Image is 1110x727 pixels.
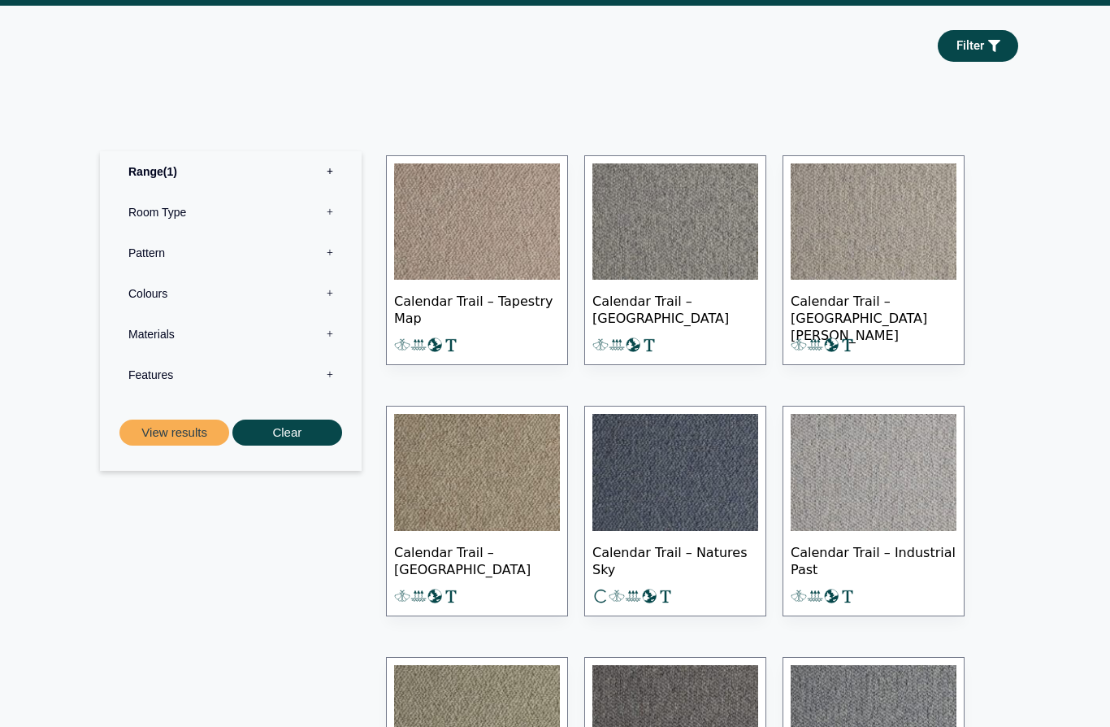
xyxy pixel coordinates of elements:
a: Calendar Trail – Tapestry Map [386,156,568,367]
a: Calendar Trail – [GEOGRAPHIC_DATA][PERSON_NAME] [783,156,965,367]
span: Calendar Trail – Tapestry Map [394,281,560,337]
span: Calendar Trail – Industrial Past [791,532,956,589]
span: 1 [163,166,177,179]
a: Calendar Trail – Industrial Past [783,407,965,617]
a: Calendar Trail – [GEOGRAPHIC_DATA] [386,407,568,617]
label: Features [112,355,349,396]
span: Calendar Trail – [GEOGRAPHIC_DATA] [592,281,758,337]
label: Pattern [112,233,349,274]
label: Colours [112,274,349,315]
label: Materials [112,315,349,355]
button: Clear [232,420,342,447]
span: Filter [956,41,984,53]
button: View results [119,420,229,447]
span: Calendar Trail – [GEOGRAPHIC_DATA] [394,532,560,589]
label: Room Type [112,193,349,233]
span: Calendar Trail – [GEOGRAPHIC_DATA][PERSON_NAME] [791,281,956,337]
a: Calendar Trail – Natures Sky [584,407,766,617]
a: Calendar Trail – [GEOGRAPHIC_DATA] [584,156,766,367]
label: Range [112,152,349,193]
span: Calendar Trail – Natures Sky [592,532,758,589]
a: Filter [938,31,1018,63]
